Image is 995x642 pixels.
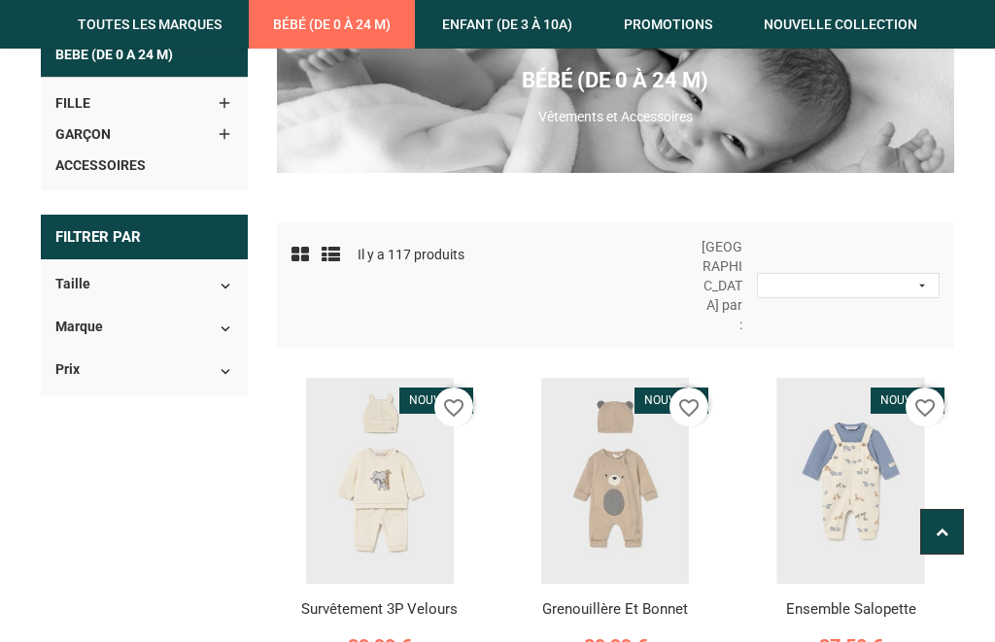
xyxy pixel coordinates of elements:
[301,600,458,618] a: Survêtement 3P velours
[292,69,941,92] h1: Bébé (de 0 à 24 m)
[512,378,718,584] img: Grenouillère et bonnet - MAYORAL | Boutique Jojo&Co
[55,118,233,150] a: Garçon
[757,273,940,298] button: 
[677,396,701,420] i: favorite_border
[434,388,473,426] button: favorite_border
[669,388,708,426] button: favorite_border
[358,245,464,264] p: Il y a 117 produits
[442,396,465,420] i: favorite_border
[786,600,916,618] a: Ensemble salopette
[542,600,688,618] a: Grenouillère et bonnet
[292,107,941,126] p: Vêtements et Accessoires
[747,378,953,584] img: Salopette et tee shirt - MAYORAL | Boutique Jojo&Co
[55,362,204,377] p: Prix
[686,237,757,334] span: [GEOGRAPHIC_DATA] par :
[913,396,937,420] i: favorite_border
[277,378,483,584] img: Survêtement velours avec bonnet - MAYORAL | Boutique Jojo&Co
[41,33,248,78] a: Bébé (de 0 à 24 m)
[399,388,473,414] li: Nouveau
[915,279,929,292] i: 
[55,277,204,291] p: Taille
[55,87,233,118] a: Fille
[217,278,234,295] i: 
[55,320,204,334] p: Marque
[41,215,248,260] p: Filtrer par
[217,363,234,381] i: 
[216,94,233,112] i: 
[55,150,233,181] a: Accessoires
[906,388,944,426] button: favorite_border
[217,321,234,338] i: 
[871,388,944,414] li: Nouveau
[635,388,708,414] li: Nouveau
[216,125,233,143] i: 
